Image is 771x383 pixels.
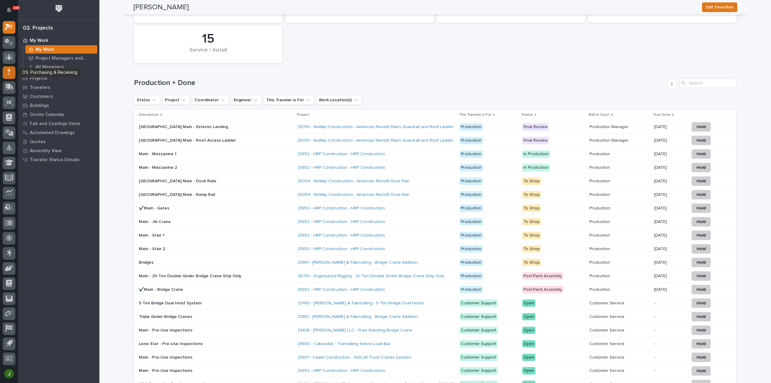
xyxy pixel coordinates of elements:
[18,36,99,45] a: My Work
[654,179,684,184] p: [DATE]
[460,177,483,185] div: Production
[139,314,244,319] p: Triple Girder Bridge Cranes
[589,367,626,373] p: Customer Service
[691,339,711,349] button: Hold
[697,150,706,158] span: Hold
[654,368,684,373] p: -
[18,101,99,110] a: Buildings
[30,38,48,43] p: My Work
[298,206,385,211] a: 25852 - HRP Construction - HRP Construction
[134,188,736,202] tr: [GEOGRAPHIC_DATA] Main - Ramp Rail25054 - NuWay Construction - American Renolit Dock Rail Product...
[134,242,736,256] tr: Main - Stair 225852 - HRP Construction - HRP Construction ProductionTo ShopProductionProduction [...
[589,177,611,184] p: Production
[18,119,99,128] a: Fab and Coatings Items
[18,74,99,83] a: Projects
[298,314,418,319] a: 23881 - [PERSON_NAME] & Fabricating - Bridge Crane Addition
[702,2,737,12] button: Edit Favorites
[697,232,706,239] span: Hold
[298,246,385,252] a: 25852 - HRP Construction - HRP Construction
[134,95,160,105] button: Status
[134,215,736,229] tr: Main - Jib Crane25852 - HRP Construction - HRP Construction ProductionTo ShopProductionProduction...
[589,259,611,265] p: Production
[30,103,49,108] p: Buildings
[298,287,385,292] a: 25852 - HRP Construction - HRP Construction
[522,286,563,294] div: Post-Paint Assembly
[298,233,385,238] a: 25852 - HRP Construction - HRP Construction
[144,47,272,60] div: Service / Install
[589,340,626,347] p: Customer Service
[139,274,244,279] p: Main - 20 Ton Double Girder Bridge Crane Ship Only
[522,354,535,361] div: Open
[589,354,626,360] p: Customer Service
[139,219,244,224] p: Main - Jib Crane
[589,111,610,118] p: Ball In Court
[460,245,483,253] div: Production
[654,287,684,292] p: [DATE]
[460,300,498,307] div: Customer Support
[691,312,711,322] button: Hold
[697,218,706,225] span: Hold
[522,137,549,144] div: Final Review
[654,206,684,211] p: [DATE]
[460,340,498,348] div: Customer Support
[691,366,711,376] button: Hold
[23,63,99,71] a: All Managers
[460,191,483,199] div: Production
[298,165,385,170] a: 25852 - HRP Construction - HRP Construction
[589,137,630,143] p: Production Manager
[134,364,736,378] tr: Main - Pre-Use Inspections25852 - HRP Construction - HRP Construction Customer SupportOpenCustome...
[298,274,444,279] a: 26780 - Engineered Rigging - 20 Ton Double Girder Bridge Crane Ship Only
[8,7,15,17] div: Notifications100
[522,232,541,239] div: To Shop
[36,56,95,61] p: Project Managers and Engineers
[139,124,244,130] p: [GEOGRAPHIC_DATA] Main - Exterior Landing
[654,124,684,130] p: [DATE]
[522,111,533,118] p: Status
[30,76,47,81] p: Projects
[460,123,483,131] div: Production
[589,218,611,224] p: Production
[460,272,483,280] div: Production
[697,272,706,280] span: Hold
[139,152,244,157] p: Main - Mezzanine 1
[134,283,736,296] tr: ✔️Main - Bridge Crane25852 - HRP Construction - HRP Construction ProductionPost-Paint AssemblyPro...
[3,4,15,16] button: Notifications
[134,202,736,215] tr: ✔️Main - Gates25852 - HRP Construction - HRP Construction ProductionTo ShopProductionProduction [...
[654,246,684,252] p: [DATE]
[139,368,244,373] p: Main - Pre-Use Inspections
[522,300,535,307] div: Open
[30,121,80,127] p: Fab and Coatings Items
[298,138,454,143] a: 25053 - NuWay Construction - American Renolit Stairs Guardrail and Roof Ladder
[18,92,99,101] a: Customers
[298,301,424,306] a: 23483 - [PERSON_NAME] & Fabricating - 5 Ton Bridge Dual Hoists
[192,95,229,105] button: Coordinator
[697,164,706,171] span: Hold
[654,341,684,347] p: -
[231,95,261,105] button: Engineer
[298,179,409,184] a: 25054 - NuWay Construction - American Renolit Dock Rail
[691,244,711,254] button: Hold
[144,31,272,46] div: 15
[139,301,244,306] p: 5 Ton Bridge Dual Hoist System
[460,286,483,294] div: Production
[134,310,736,323] tr: Triple Girder Bridge Cranes23881 - [PERSON_NAME] & Fabricating - Bridge Crane Addition Customer S...
[23,54,99,62] a: Project Managers and Engineers
[697,340,706,347] span: Hold
[298,328,412,333] a: 24616 - [PERSON_NAME] LLC - Free Standing Bridge Crane
[589,272,611,279] p: Production
[298,341,391,347] a: 25680 - Caterpillar - Translating Swivel Load Bar
[691,163,711,172] button: Hold
[139,206,244,211] p: ✔️Main - Gates
[589,205,611,211] p: Production
[522,245,541,253] div: To Shop
[139,260,244,265] p: Bridges
[691,285,711,294] button: Hold
[18,83,99,92] a: Travelers
[589,245,611,252] p: Production
[522,205,541,212] div: To Shop
[298,368,385,373] a: 25852 - HRP Construction - HRP Construction
[460,164,483,171] div: Production
[522,272,563,280] div: Post-Paint Assembly
[18,137,99,146] a: Quotes
[297,111,310,118] p: Project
